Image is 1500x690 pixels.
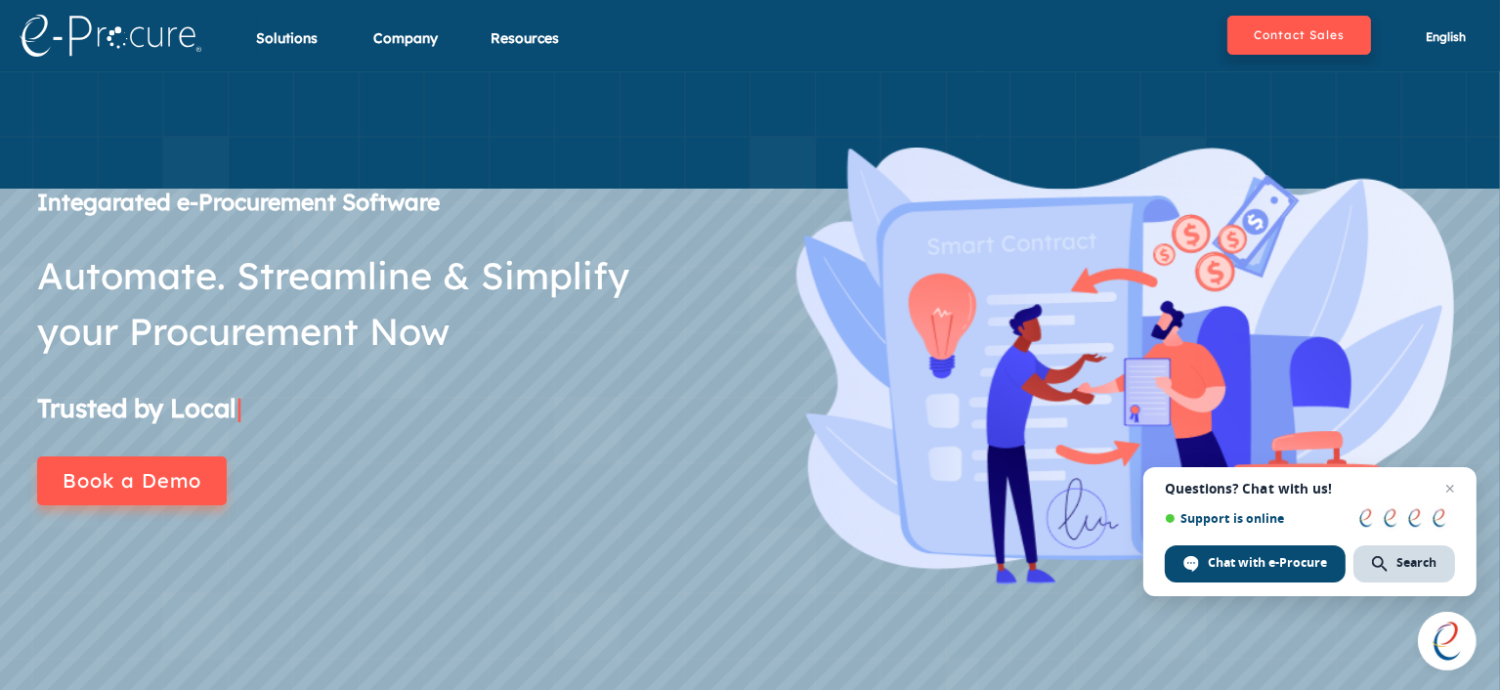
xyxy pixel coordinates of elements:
button: Contact Sales [1227,16,1371,55]
span: Support is online [1165,511,1346,526]
img: logo [20,15,201,57]
img: banner [796,148,1454,585]
span: Search [1396,554,1436,572]
div: Chat with e-Procure [1165,545,1346,582]
div: Search [1353,545,1455,582]
span: Chat with e-Procure [1208,554,1327,572]
div: Resources [492,28,560,72]
div: Open chat [1418,612,1477,670]
div: Company [374,28,439,72]
span: Questions? Chat with us! [1165,481,1455,496]
span: Trusted by Local [37,392,236,424]
span: English [1426,29,1466,44]
div: Solutions [257,28,319,72]
span: | [236,392,242,424]
span: Close chat [1438,477,1462,500]
button: Book a Demo [37,456,227,505]
div: Automate. Streamline & Simplify your Procurement Now [37,248,712,360]
div: Integarated e-Procurement Software [37,186,712,220]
